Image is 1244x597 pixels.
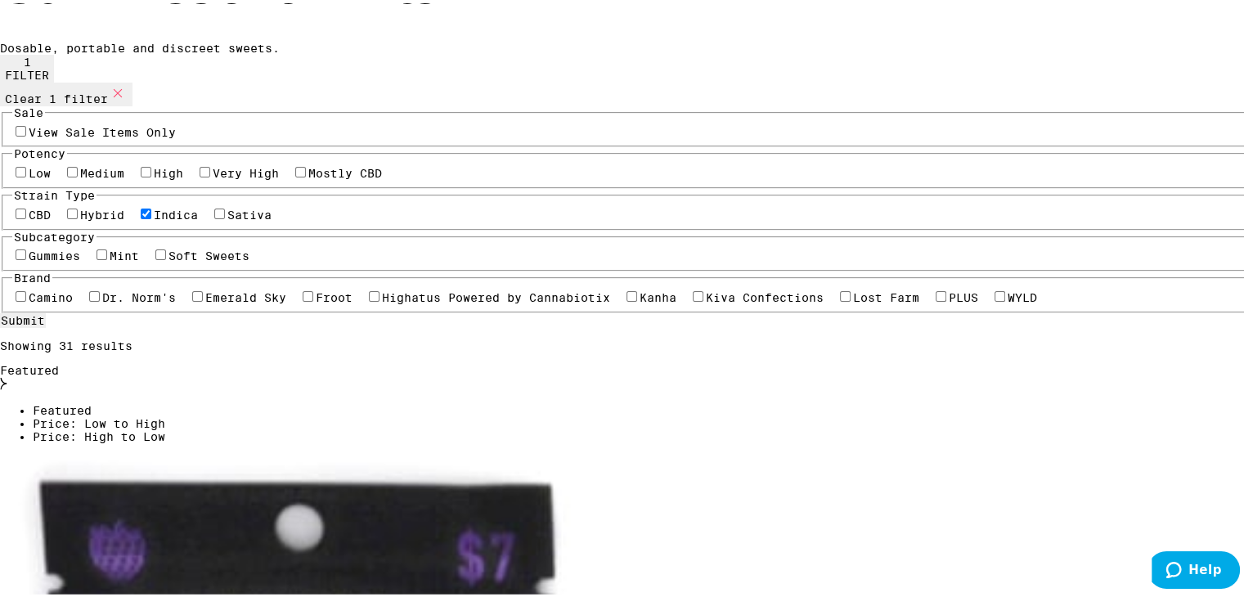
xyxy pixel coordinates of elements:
label: Very High [213,164,279,177]
legend: Potency [12,144,67,157]
legend: Strain Type [12,186,97,199]
div: 1 [5,52,49,65]
label: Lost Farm [853,288,919,301]
label: Indica [154,205,198,218]
legend: Subcategory [12,227,97,240]
label: View Sale Items Only [29,123,176,136]
label: Dr. Norm's [102,288,176,301]
label: CBD [29,205,51,218]
label: Camino [29,288,73,301]
label: WYLD [1008,288,1037,301]
label: Medium [80,164,124,177]
label: Kanha [640,288,676,301]
label: Sativa [227,205,272,218]
span: Price: Low to High [33,414,165,427]
label: Emerald Sky [205,288,286,301]
label: Mint [110,246,139,259]
legend: Brand [12,268,52,281]
label: Froot [316,288,353,301]
label: Soft Sweets [168,246,249,259]
span: Price: High to Low [33,427,165,440]
label: Low [29,164,51,177]
label: Hybrid [80,205,124,218]
label: Kiva Confections [706,288,824,301]
label: PLUS [949,288,978,301]
legend: Sale [12,103,45,116]
label: High [154,164,183,177]
label: Gummies [29,246,80,259]
label: Mostly CBD [308,164,382,177]
span: Featured [33,401,92,414]
iframe: Opens a widget where you can find more information [1152,548,1240,589]
label: Highatus Powered by Cannabiotix [382,288,610,301]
